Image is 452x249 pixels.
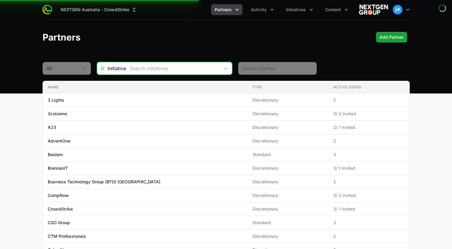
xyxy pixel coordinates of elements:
[333,233,405,239] span: 2
[282,4,317,15] div: Initiatives menu
[252,111,324,117] span: Discretionary
[48,165,68,171] p: BrennanIT
[252,233,324,239] span: Discretionary
[48,97,64,103] p: 3 Lights
[322,4,352,15] div: Content menu
[247,4,277,15] div: Activity menu
[333,111,405,117] span: 0 / 2 invited
[43,32,81,43] h1: Partners
[242,65,313,72] input: Search partner
[215,7,232,13] span: Partners
[251,7,267,13] span: Activity
[333,192,405,198] span: 3 / 2 invited
[393,5,402,15] img: John Aziz
[333,152,405,158] span: 3
[286,7,306,13] span: Initiatives
[376,32,407,43] button: Add Partner
[247,4,277,15] button: Activity
[333,138,405,144] span: 2
[252,124,324,130] span: Discretionary
[211,4,242,15] div: Partners menu
[48,138,70,144] p: AdventOne
[322,4,352,15] button: Content
[211,4,242,15] button: Partners
[252,220,324,226] span: Standard
[97,65,126,72] span: Initiative
[359,4,388,16] img: NEXTGEN Australia
[48,152,63,158] p: Baidam
[248,81,329,93] th: Type
[252,152,324,158] span: Standard
[325,7,341,13] span: Content
[48,233,86,239] p: CTM Professionals
[252,97,324,103] span: Discretionary
[48,111,67,117] p: 3columns
[333,206,405,212] span: 3 / 1 invited
[48,192,69,198] p: CompNow
[48,220,70,226] p: CSO Group
[329,81,409,93] th: Active Users
[52,4,352,15] div: Main navigation
[57,4,141,15] button: NEXTGEN Australia - CrowdStrike
[282,4,317,15] button: Initiatives
[126,62,220,74] input: Search initiatives
[48,206,73,212] p: CrowdStrike
[333,97,405,103] span: 2
[333,165,405,171] span: 3 / 1 invited
[43,62,91,74] button: All
[333,220,405,226] span: 3
[252,179,324,185] span: Discretionary
[48,124,56,130] p: A23
[376,32,407,43] div: Primary actions
[252,206,324,212] span: Discretionary
[43,5,52,15] img: ActivitySource
[220,62,232,74] div: Open
[43,81,248,93] th: Name
[57,4,141,15] div: Supplier switch menu
[333,179,405,185] span: 2
[333,124,405,130] span: 2 / 1 invited
[252,192,324,198] span: Discretionary
[252,138,324,144] span: Discretionary
[46,65,79,72] div: All
[380,34,404,41] span: Add Partner
[48,179,160,185] p: Business Technology Group (BTG) [GEOGRAPHIC_DATA]
[252,165,324,171] span: Discretionary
